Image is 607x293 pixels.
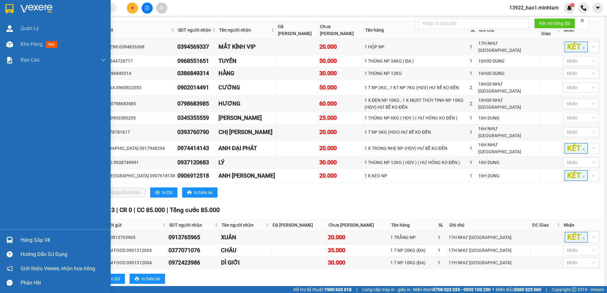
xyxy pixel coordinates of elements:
[6,41,13,48] img: warehouse-icon
[218,67,276,80] td: HẰNG
[571,3,573,7] span: 1
[419,18,529,28] input: Nhập số tổng đài
[218,42,275,51] div: MẮT KÍNH VIP
[176,156,218,169] td: 0937120683
[438,259,446,266] div: 1
[101,58,106,63] span: down
[449,259,529,266] div: 17H NHƯ [GEOGRAPHIC_DATA]
[218,80,276,96] td: CƯỜNG
[319,171,362,180] div: 20.000
[162,189,172,196] span: In DS
[135,277,139,282] span: printer
[220,230,271,244] td: XUÂN
[293,286,352,293] span: Hỗ trợ kỹ thuật:
[92,145,175,152] div: [DEMOGRAPHIC_DATA] 0917948294
[177,57,216,65] div: 0968551651
[478,172,538,179] div: 16H DUNG
[365,70,468,77] div: 1 THÙNG NP 12KG
[572,287,576,292] span: copyright
[324,287,352,292] strong: 1900 633 818
[218,144,275,153] div: ANH ĐẠI PHÁT
[478,40,538,54] div: 17H NHƯ [GEOGRAPHIC_DATA]
[319,69,362,78] div: 30.000
[365,84,468,91] div: 1 T NP 2KG , 1 KT NP 7KG (HDV) HƯ BỂ KO ĐỀN
[92,58,175,64] div: QUYÊN 0344728717
[169,222,213,229] span: SĐT người nhận
[222,222,265,229] span: Tên người nhận
[92,70,175,77] div: HẰNG 0386849314
[101,247,166,254] div: TRÙM FOOD 0901312004
[470,100,476,107] div: 2
[168,257,220,269] td: 0972423986
[169,246,219,255] div: 0377071076
[218,124,276,140] td: CHỊ TRANG
[319,144,362,153] div: 20.000
[276,21,318,39] th: Đã [PERSON_NAME]
[365,172,468,179] div: 1 K KEO NP
[582,175,585,178] span: close
[319,99,362,108] div: 60.000
[478,81,538,95] div: 16H30 NHƯ [GEOGRAPHIC_DATA]
[101,259,166,266] div: TRÙM FOOD 0901312004
[478,97,538,111] div: 16H30 NHƯ [GEOGRAPHIC_DATA]
[564,222,598,229] div: Nhãn
[582,148,585,151] span: close
[470,114,476,121] div: 1
[592,3,603,14] button: caret-down
[362,286,411,293] span: Cung cấp máy in - giấy in:
[478,141,538,155] div: 16H NHƯ [GEOGRAPHIC_DATA]
[168,230,220,244] td: 0913765965
[478,70,538,77] div: 16H30 DUNG
[565,143,588,154] span: KÉT
[218,99,275,108] div: HƯƠNG
[187,190,192,195] span: printer
[582,46,585,50] span: close
[449,234,529,241] div: 17H NHƯ [GEOGRAPHIC_DATA]
[389,220,437,230] th: Tên hàng
[492,288,494,291] span: ⚪️
[98,187,145,198] button: downloadNhập kho nhận
[580,18,585,23] span: close
[177,128,216,137] div: 0393760790
[134,206,135,214] span: |
[177,83,216,92] div: 0902014491
[176,140,218,156] td: 0974414143
[319,113,362,122] div: 25.000
[116,206,118,214] span: |
[218,96,276,112] td: HƯƠNG
[218,171,275,180] div: ANH [PERSON_NAME]
[120,206,132,214] span: CR 0
[137,206,165,214] span: CC 85.000
[319,57,362,65] div: 50.000
[218,113,275,122] div: [PERSON_NAME]
[218,39,276,55] td: MẮT KÍNH VIP
[449,247,529,254] div: 17H NHƯ [GEOGRAPHIC_DATA]
[130,6,135,10] span: plus
[218,128,275,137] div: CHỊ [PERSON_NAME]
[390,259,436,266] div: 1 T NP 10KG (ĐA)
[365,43,468,50] div: 1 HỘP NP
[176,112,218,124] td: 0345355559
[328,246,388,255] div: 35.000
[176,55,218,67] td: 0968551651
[182,187,218,198] button: printerIn biên lai
[218,57,275,65] div: TUYÊN
[92,159,175,166] div: PHƯƠNG 0938749991
[178,27,211,34] span: SĐT người nhận
[142,275,160,282] span: In biên lai
[514,287,541,292] strong: 0369 525 060
[101,222,161,229] span: Người gửi
[534,18,575,28] button: Kết nối tổng đài
[6,57,13,64] img: solution-icon
[470,159,476,166] div: 1
[21,24,39,32] span: Quản Lý
[92,43,175,50] div: ROCKY LENS 0384826368
[110,275,120,282] span: In DS
[318,21,364,39] th: Chưa [PERSON_NAME]
[218,140,276,156] td: ANH ĐẠI PHÁT
[220,257,271,269] td: DÌ GIỚI
[470,145,476,152] div: 1
[365,97,468,111] div: 1 X ĐEN NP 10KG , 1 X MUST THỦY TINH NP 10KG (HDV) HƯ BỂ KO ĐỀN
[218,156,276,169] td: LÝ
[565,42,588,52] span: KÉT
